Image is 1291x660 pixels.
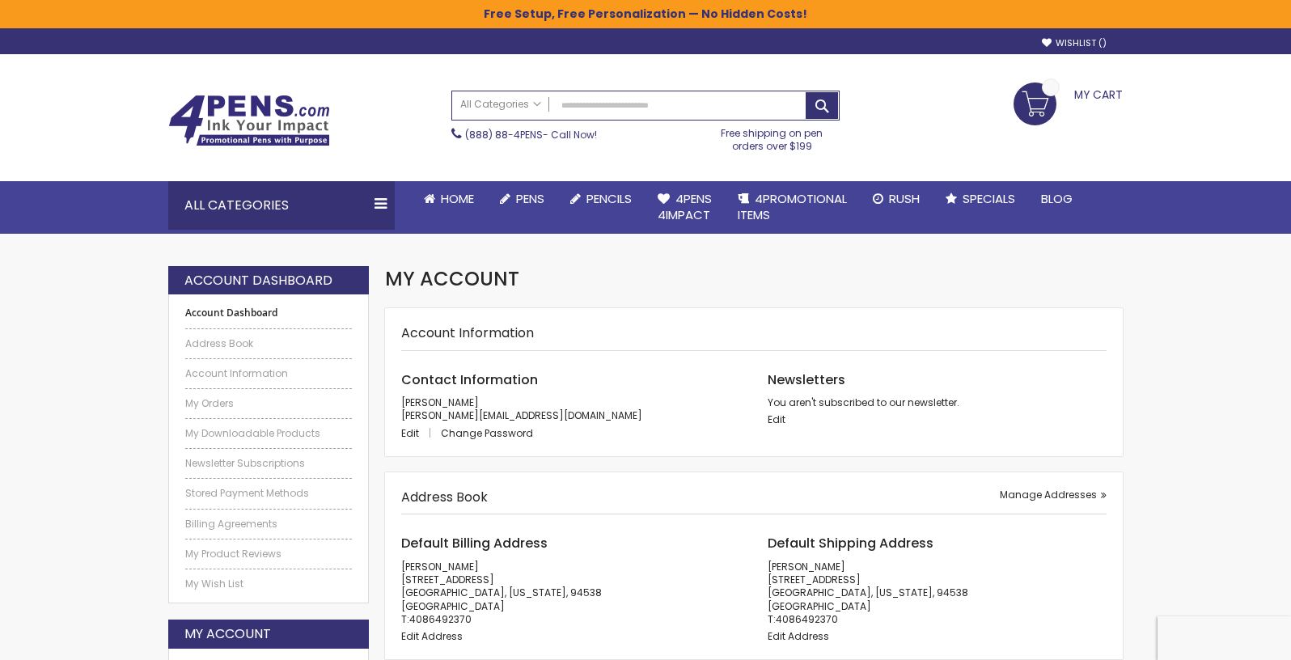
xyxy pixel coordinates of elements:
[385,265,519,292] span: My Account
[768,561,1107,626] address: [PERSON_NAME] [STREET_ADDRESS] [GEOGRAPHIC_DATA], [US_STATE], 94538 [GEOGRAPHIC_DATA] T:
[185,337,352,350] a: Address Book
[768,412,785,426] a: Edit
[586,190,632,207] span: Pencils
[401,396,740,422] p: [PERSON_NAME] [PERSON_NAME][EMAIL_ADDRESS][DOMAIN_NAME]
[645,181,725,234] a: 4Pens4impact
[768,534,933,552] span: Default Shipping Address
[1000,489,1107,501] a: Manage Addresses
[768,370,845,389] span: Newsletters
[1158,616,1291,660] iframe: Google Customer Reviews
[705,121,840,153] div: Free shipping on pen orders over $199
[658,190,712,223] span: 4Pens 4impact
[933,181,1028,217] a: Specials
[401,324,534,342] strong: Account Information
[184,272,332,290] strong: Account Dashboard
[185,577,352,590] a: My Wish List
[768,629,829,643] a: Edit Address
[1000,488,1097,501] span: Manage Addresses
[401,534,548,552] span: Default Billing Address
[889,190,920,207] span: Rush
[185,367,352,380] a: Account Information
[725,181,860,234] a: 4PROMOTIONALITEMS
[401,370,538,389] span: Contact Information
[441,190,474,207] span: Home
[738,190,847,223] span: 4PROMOTIONAL ITEMS
[401,426,438,440] a: Edit
[185,548,352,561] a: My Product Reviews
[963,190,1015,207] span: Specials
[184,625,271,643] strong: My Account
[465,128,543,142] a: (888) 88-4PENS
[168,95,330,146] img: 4Pens Custom Pens and Promotional Products
[411,181,487,217] a: Home
[452,91,549,118] a: All Categories
[441,426,533,440] a: Change Password
[168,181,395,230] div: All Categories
[185,457,352,470] a: Newsletter Subscriptions
[1028,181,1086,217] a: Blog
[768,396,1107,409] p: You aren't subscribed to our newsletter.
[401,488,488,506] strong: Address Book
[185,397,352,410] a: My Orders
[860,181,933,217] a: Rush
[557,181,645,217] a: Pencils
[409,612,472,626] a: 4086492370
[516,190,544,207] span: Pens
[1042,37,1107,49] a: Wishlist
[185,487,352,500] a: Stored Payment Methods
[401,561,740,626] address: [PERSON_NAME] [STREET_ADDRESS] [GEOGRAPHIC_DATA], [US_STATE], 94538 [GEOGRAPHIC_DATA] T:
[401,426,419,440] span: Edit
[776,612,838,626] a: 4086492370
[465,128,597,142] span: - Call Now!
[185,307,352,319] strong: Account Dashboard
[487,181,557,217] a: Pens
[401,629,463,643] a: Edit Address
[1041,190,1073,207] span: Blog
[185,427,352,440] a: My Downloadable Products
[185,518,352,531] a: Billing Agreements
[460,98,541,111] span: All Categories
